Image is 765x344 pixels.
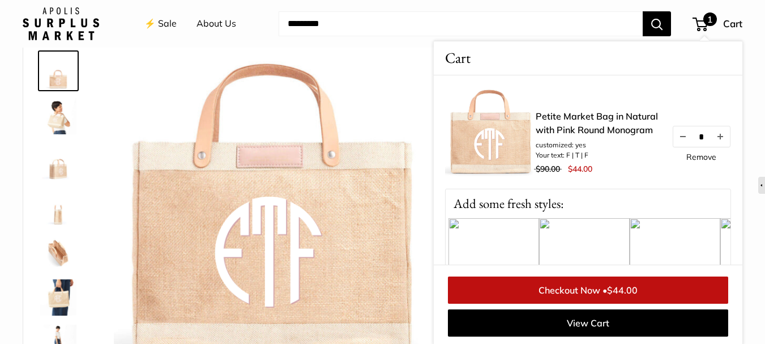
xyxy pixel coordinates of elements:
[607,284,638,296] span: $44.00
[703,12,717,26] span: 1
[568,164,592,174] span: $44.00
[536,164,560,174] span: $90.00
[40,143,76,180] img: Petite Market Bag in Natural with Pink Round Monogram
[38,50,79,91] a: description_Make it yours with monogram.
[536,140,660,150] li: customized: yes
[40,189,76,225] img: description_12.5" wide, 9.5" high, 5.5" deep; handles: 3.5" drop
[196,15,236,32] a: About Us
[445,47,471,69] span: Cart
[40,98,76,134] img: Petite Market Bag in Natural with Pink Round Monogram
[40,234,76,270] img: description_Inner pocket good for daily drivers. Plus, water resistant inner lining good for anyt...
[38,232,79,273] a: description_Inner pocket good for daily drivers. Plus, water resistant inner lining good for anyt...
[693,131,711,141] input: Quantity
[536,150,660,160] li: Your text: F | T | F
[40,53,76,89] img: description_Make it yours with monogram.
[536,109,660,137] a: Petite Market Bag in Natural with Pink Round Monogram
[448,277,728,304] a: Checkout Now •$44.00
[686,153,716,161] a: Remove
[279,11,643,36] input: Search...
[673,126,693,147] button: Decrease quantity by 1
[38,277,79,318] a: Petite Market Bag in Natural with Pink Round Monogram
[446,189,730,218] p: Add some fresh styles:
[643,11,671,36] button: Search
[448,309,728,337] a: View Cart
[38,186,79,227] a: description_12.5" wide, 9.5" high, 5.5" deep; handles: 3.5" drop
[723,18,742,29] span: Cart
[23,7,99,40] img: Apolis: Surplus Market
[694,15,742,33] a: 1 Cart
[40,279,76,316] img: Petite Market Bag in Natural with Pink Round Monogram
[38,96,79,137] a: Petite Market Bag in Natural with Pink Round Monogram
[38,141,79,182] a: Petite Market Bag in Natural with Pink Round Monogram
[144,15,177,32] a: ⚡️ Sale
[445,87,536,177] img: description_Make it yours with monogram.
[711,126,730,147] button: Increase quantity by 1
